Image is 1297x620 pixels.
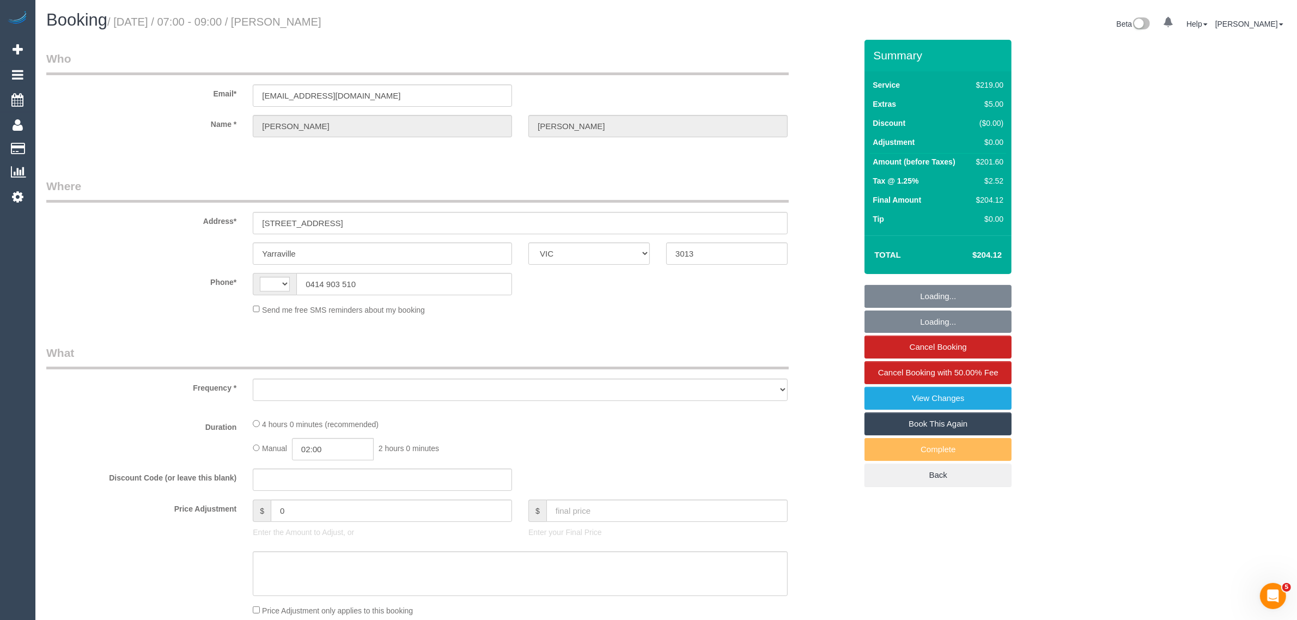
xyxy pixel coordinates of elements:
[972,137,1003,148] div: $0.00
[528,500,546,522] span: $
[38,84,245,99] label: Email*
[1132,17,1150,32] img: New interface
[873,194,921,205] label: Final Amount
[7,11,28,26] img: Automaid Logo
[38,500,245,514] label: Price Adjustment
[873,80,900,90] label: Service
[253,500,271,522] span: $
[972,80,1003,90] div: $219.00
[864,387,1012,410] a: View Changes
[38,212,245,227] label: Address*
[873,118,905,129] label: Discount
[253,242,512,265] input: Suburb*
[1260,583,1286,609] iframe: Intercom live chat
[874,250,901,259] strong: Total
[46,10,107,29] span: Booking
[46,51,789,75] legend: Who
[864,336,1012,358] a: Cancel Booking
[1282,583,1291,592] span: 5
[546,500,788,522] input: final price
[528,527,788,538] p: Enter your Final Price
[38,273,245,288] label: Phone*
[262,444,287,453] span: Manual
[38,379,245,393] label: Frequency *
[873,49,1006,62] h3: Summary
[38,469,245,483] label: Discount Code (or leave this blank)
[873,99,896,110] label: Extras
[528,115,788,137] input: Last Name*
[38,418,245,433] label: Duration
[873,214,884,224] label: Tip
[972,194,1003,205] div: $204.12
[262,606,413,615] span: Price Adjustment only applies to this booking
[864,361,1012,384] a: Cancel Booking with 50.00% Fee
[972,99,1003,110] div: $5.00
[107,16,321,28] small: / [DATE] / 07:00 - 09:00 / [PERSON_NAME]
[1117,20,1150,28] a: Beta
[972,156,1003,167] div: $201.60
[878,368,998,377] span: Cancel Booking with 50.00% Fee
[666,242,788,265] input: Post Code*
[940,251,1002,260] h4: $204.12
[1186,20,1208,28] a: Help
[1215,20,1283,28] a: [PERSON_NAME]
[864,412,1012,435] a: Book This Again
[873,137,915,148] label: Adjustment
[253,527,512,538] p: Enter the Amount to Adjust, or
[253,115,512,137] input: First Name*
[972,175,1003,186] div: $2.52
[253,84,512,107] input: Email*
[379,444,439,453] span: 2 hours 0 minutes
[262,420,379,429] span: 4 hours 0 minutes (recommended)
[864,464,1012,487] a: Back
[46,345,789,369] legend: What
[873,156,955,167] label: Amount (before Taxes)
[38,115,245,130] label: Name *
[296,273,512,295] input: Phone*
[972,214,1003,224] div: $0.00
[46,178,789,203] legend: Where
[873,175,918,186] label: Tax @ 1.25%
[972,118,1003,129] div: ($0.00)
[262,305,425,314] span: Send me free SMS reminders about my booking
